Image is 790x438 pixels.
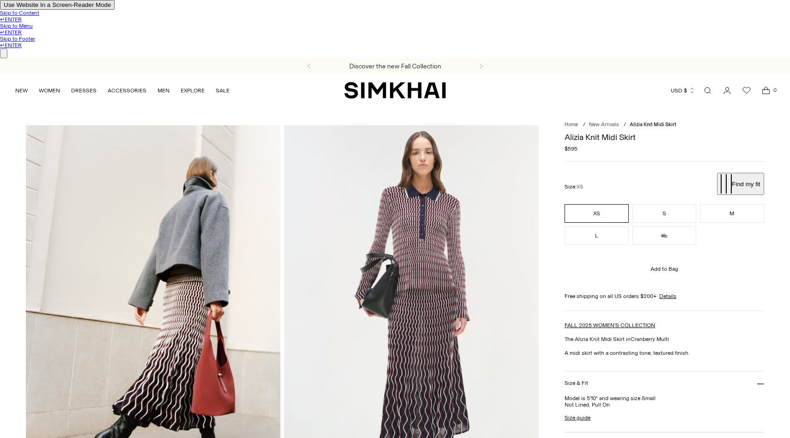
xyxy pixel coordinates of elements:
a: New Arrivals [589,122,619,128]
a: ACCESSORIES [108,80,146,101]
div: Free shipping on all US orders $200+ [565,293,764,299]
span: 0 [771,86,779,94]
a: SALE [216,80,230,101]
div: / [624,122,626,128]
h1: Alizia Knit Midi Skirt [565,133,764,141]
button: XL [632,226,696,245]
button: M [700,204,764,223]
button: L [565,226,628,245]
button: Add to Bag [565,258,764,280]
a: Details [659,293,676,299]
p: Model is 5'10" and wearing size Small Not Lined, Pull On [565,395,764,408]
a: Go to the account page [718,81,736,100]
a: Size guide [565,414,590,421]
a: EXPLORE [181,80,205,101]
a: Discover the new Fall Collection [349,62,441,70]
button: XS [565,204,628,223]
a: Home [565,122,578,128]
a: FALL 2025 WOMEN'S COLLECTION [565,322,655,328]
button: Size & Fit [565,371,764,395]
a: DRESSES [71,80,97,101]
p: The Alizia Knit Midi Skirt in [565,336,764,342]
a: WOMEN [39,80,60,101]
strong: Cranberry Multi [631,336,669,342]
span: Add to Bag [650,266,678,272]
span: XS [577,184,583,190]
a: MEN [158,80,170,101]
button: USD $ [671,80,695,101]
div: / [583,122,585,128]
a: Wishlist [737,81,756,100]
button: S [632,204,696,223]
a: NEW [15,80,28,101]
span: Alizia Knit Midi Skirt [630,122,676,128]
label: Size: [565,183,583,190]
a: Open cart modal [757,81,775,100]
a: Open search modal [699,81,717,100]
p: A midi skirt with a contrasting tone, textured finish. [565,350,764,356]
a: SIMKHAI [344,81,446,99]
span: $595 [565,146,577,152]
h3: Size & Fit [565,380,588,386]
nav: breadcrumbs [565,122,764,128]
